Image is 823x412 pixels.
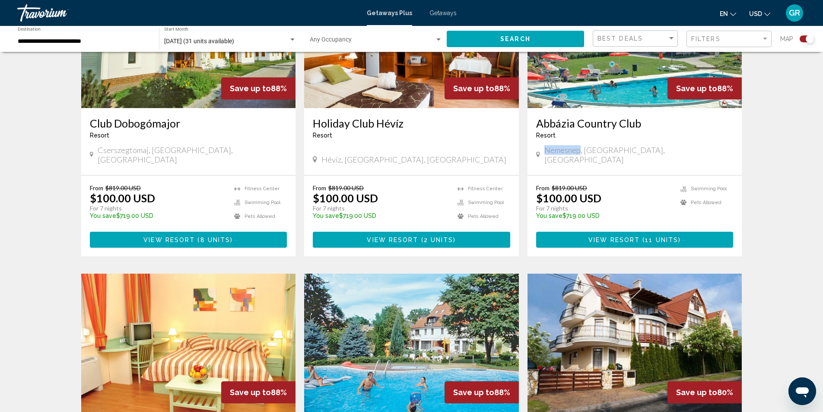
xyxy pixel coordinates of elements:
[691,35,721,42] span: Filters
[419,236,456,243] span: ( )
[313,212,449,219] p: $719.00 USD
[313,192,378,204] p: $100.00 USD
[749,10,762,17] span: USD
[749,7,770,20] button: Change currency
[597,35,643,42] span: Best Deals
[90,232,287,248] button: View Resort(8 units)
[536,192,601,204] p: $100.00 USD
[720,10,728,17] span: en
[313,232,510,248] button: View Resort(2 units)
[536,117,734,130] a: Abbázia Country Club
[429,10,457,16] a: Getaways
[468,186,503,192] span: Fitness Center
[445,381,519,403] div: 88%
[789,9,800,17] span: GR
[90,204,226,212] p: For 7 nights
[313,212,339,219] span: You save
[321,155,506,164] span: Hévíz, [GEOGRAPHIC_DATA], [GEOGRAPHIC_DATA]
[230,388,271,397] span: Save up to
[328,184,364,192] span: $819.00 USD
[367,10,412,16] a: Getaways Plus
[81,274,296,412] img: A128I01X.jpg
[221,77,296,99] div: 88%
[453,84,494,93] span: Save up to
[788,377,816,405] iframe: Кнопка запуска окна обмена сообщениями
[780,33,793,45] span: Map
[245,186,280,192] span: Fitness Center
[90,132,109,139] span: Resort
[720,7,736,20] button: Change language
[164,38,234,45] span: [DATE] (31 units available)
[90,184,103,192] span: From
[98,145,287,164] span: Cserszegtomaj, [GEOGRAPHIC_DATA], [GEOGRAPHIC_DATA]
[445,77,519,99] div: 88%
[105,184,141,192] span: $819.00 USD
[245,214,275,219] span: Pets Allowed
[536,204,672,212] p: For 7 nights
[544,145,733,164] span: Nemesnep, [GEOGRAPHIC_DATA], [GEOGRAPHIC_DATA]
[90,117,287,130] a: Club Dobogómajor
[536,184,550,192] span: From
[468,200,504,205] span: Swimming Pool
[676,388,717,397] span: Save up to
[645,236,678,243] span: 11 units
[90,192,155,204] p: $100.00 USD
[588,236,640,243] span: View Resort
[245,200,280,205] span: Swimming Pool
[686,30,772,48] button: Filter
[667,77,742,99] div: 88%
[676,84,717,93] span: Save up to
[691,200,721,205] span: Pets Allowed
[447,31,584,47] button: Search
[230,84,271,93] span: Save up to
[221,381,296,403] div: 88%
[453,388,494,397] span: Save up to
[468,214,499,219] span: Pets Allowed
[536,212,672,219] p: $719.00 USD
[313,117,510,130] a: Holiday Club Hévíz
[500,36,531,43] span: Search
[90,212,116,219] span: You save
[313,204,449,212] p: For 7 nights
[552,184,587,192] span: $819.00 USD
[536,212,562,219] span: You save
[17,4,358,22] a: Travorium
[143,236,195,243] span: View Resort
[536,132,556,139] span: Resort
[195,236,233,243] span: ( )
[313,132,332,139] span: Resort
[424,236,454,243] span: 2 units
[667,381,742,403] div: 80%
[90,212,226,219] p: $719.00 USD
[304,274,519,412] img: 2833E01X.jpg
[536,232,734,248] button: View Resort(11 units)
[640,236,681,243] span: ( )
[527,274,742,412] img: ii_ucm1.jpg
[313,184,326,192] span: From
[200,236,231,243] span: 8 units
[367,236,418,243] span: View Resort
[691,186,727,192] span: Swimming Pool
[597,35,675,42] mat-select: Sort by
[783,4,806,22] button: User Menu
